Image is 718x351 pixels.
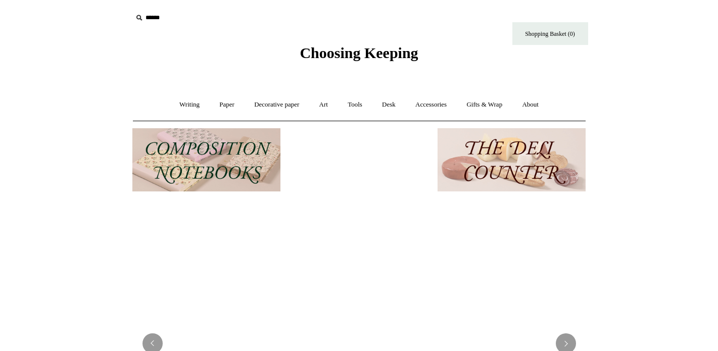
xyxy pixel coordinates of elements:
[513,91,548,118] a: About
[210,91,244,118] a: Paper
[406,91,456,118] a: Accessories
[285,128,433,191] img: New.jpg__PID:f73bdf93-380a-4a35-bcfe-7823039498e1
[373,91,405,118] a: Desk
[300,53,418,60] a: Choosing Keeping
[132,128,280,191] img: 202302 Composition ledgers.jpg__PID:69722ee6-fa44-49dd-a067-31375e5d54ec
[512,22,588,45] a: Shopping Basket (0)
[457,91,511,118] a: Gifts & Wrap
[300,44,418,61] span: Choosing Keeping
[170,91,209,118] a: Writing
[438,128,586,191] img: The Deli Counter
[339,91,371,118] a: Tools
[245,91,308,118] a: Decorative paper
[310,91,337,118] a: Art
